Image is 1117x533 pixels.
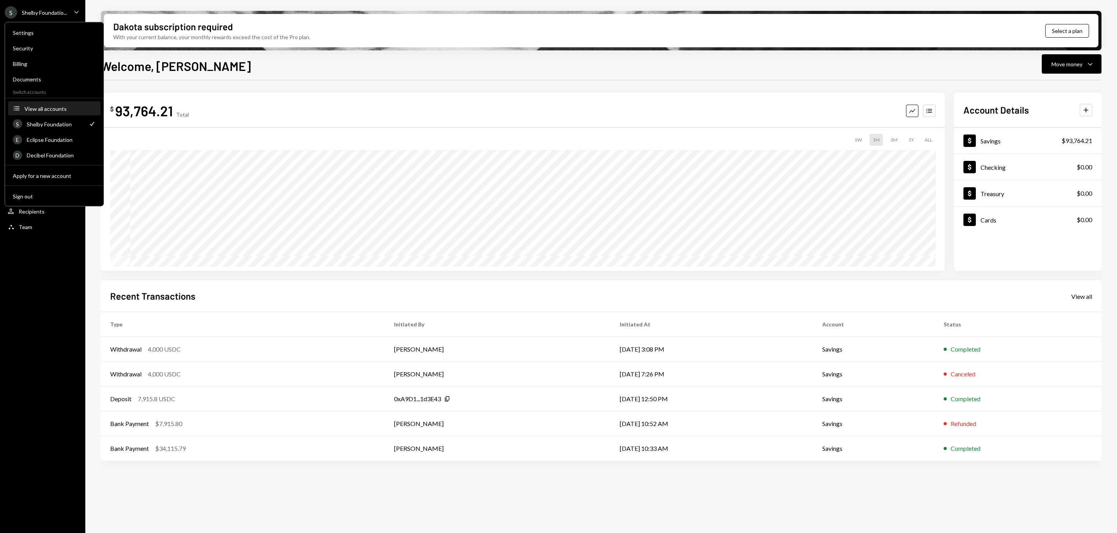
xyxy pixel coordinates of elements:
[8,169,100,183] button: Apply for a new account
[1045,24,1089,38] button: Select a plan
[385,337,610,362] td: [PERSON_NAME]
[101,58,251,74] h1: Welcome, [PERSON_NAME]
[110,105,114,113] div: $
[887,134,901,146] div: 3M
[13,135,22,144] div: E
[610,362,813,386] td: [DATE] 7:26 PM
[385,312,610,337] th: Initiated By
[1071,292,1092,300] a: View all
[13,172,96,179] div: Apply for a new account
[24,105,96,112] div: View all accounts
[5,220,81,234] a: Team
[110,290,195,302] h2: Recent Transactions
[951,369,975,379] div: Canceled
[963,103,1029,116] h2: Account Details
[385,362,610,386] td: [PERSON_NAME]
[155,419,182,428] div: $7,915.80
[8,102,100,116] button: View all accounts
[8,72,100,86] a: Documents
[610,386,813,411] td: [DATE] 12:50 PM
[1077,162,1092,172] div: $0.00
[5,6,17,19] div: S
[110,394,131,404] div: Deposit
[610,312,813,337] th: Initiated At
[951,419,976,428] div: Refunded
[951,444,980,453] div: Completed
[813,411,934,436] td: Savings
[27,152,96,159] div: Decibel Foundation
[1077,215,1092,224] div: $0.00
[1051,60,1082,68] div: Move money
[13,150,22,160] div: D
[980,137,1001,145] div: Savings
[115,102,173,119] div: 93,764.21
[13,60,96,67] div: Billing
[19,224,32,230] div: Team
[954,128,1101,154] a: Savings$93,764.21
[8,57,100,71] a: Billing
[110,419,149,428] div: Bank Payment
[385,411,610,436] td: [PERSON_NAME]
[13,76,96,83] div: Documents
[110,369,142,379] div: Withdrawal
[851,134,865,146] div: 1W
[905,134,917,146] div: 1Y
[813,386,934,411] td: Savings
[155,444,186,453] div: $34,115.79
[954,154,1101,180] a: Checking$0.00
[385,436,610,461] td: [PERSON_NAME]
[8,190,100,204] button: Sign out
[101,312,385,337] th: Type
[8,26,100,40] a: Settings
[870,134,883,146] div: 1M
[951,394,980,404] div: Completed
[1077,189,1092,198] div: $0.00
[13,119,22,129] div: S
[176,111,189,118] div: Total
[934,312,1101,337] th: Status
[980,164,1006,171] div: Checking
[954,207,1101,233] a: Cards$0.00
[813,312,934,337] th: Account
[148,369,181,379] div: 4,000 USDC
[951,345,980,354] div: Completed
[922,134,935,146] div: ALL
[8,41,100,55] a: Security
[954,180,1101,206] a: Treasury$0.00
[13,45,96,52] div: Security
[13,193,96,199] div: Sign out
[813,436,934,461] td: Savings
[980,190,1004,197] div: Treasury
[138,394,175,404] div: 7,915.8 USDC
[110,345,142,354] div: Withdrawal
[610,411,813,436] td: [DATE] 10:52 AM
[980,216,996,224] div: Cards
[19,208,45,215] div: Recipients
[394,394,441,404] div: 0xA9D1...1d3E43
[113,33,310,41] div: With your current balance, your monthly rewards exceed the cost of the Pro plan.
[1042,54,1101,74] button: Move money
[8,133,100,147] a: EEclipse Foundation
[610,337,813,362] td: [DATE] 3:08 PM
[1062,136,1092,145] div: $93,764.21
[113,20,233,33] div: Dakota subscription required
[13,29,96,36] div: Settings
[27,121,83,127] div: Shelby Foundation
[5,88,104,95] div: Switch accounts
[27,136,96,143] div: Eclipse Foundation
[148,345,181,354] div: 4,000 USDC
[610,436,813,461] td: [DATE] 10:33 AM
[110,444,149,453] div: Bank Payment
[1071,293,1092,300] div: View all
[813,337,934,362] td: Savings
[813,362,934,386] td: Savings
[5,204,81,218] a: Recipients
[22,9,67,16] div: Shelby Foundatio...
[8,148,100,162] a: DDecibel Foundation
